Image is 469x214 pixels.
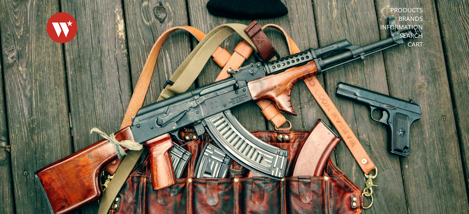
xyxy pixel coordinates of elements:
a: Cart [408,40,423,48]
a: Information [380,23,423,31]
a: Products [390,6,423,14]
a: Brands [398,15,423,23]
img: Warsaw Wood Co. [47,6,77,49]
a: Search [400,32,423,40]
